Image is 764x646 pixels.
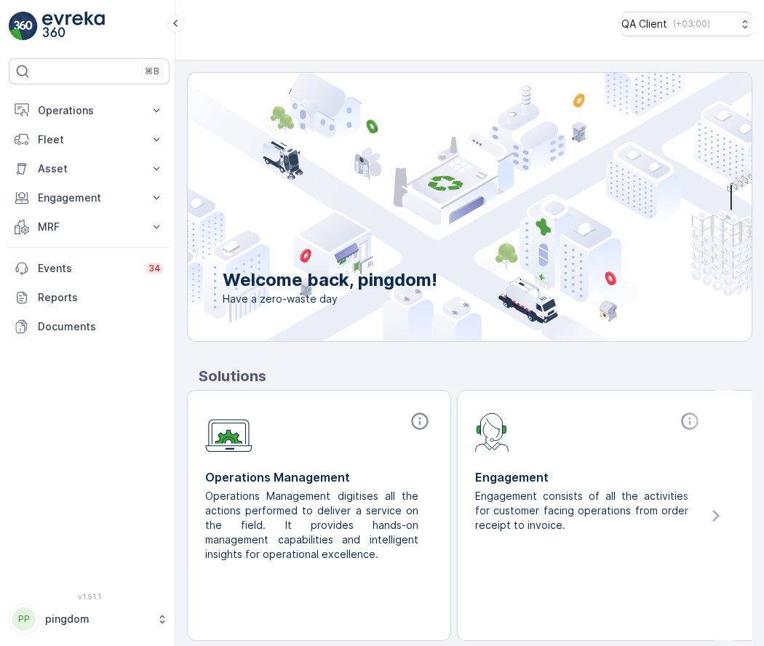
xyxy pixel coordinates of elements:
p: Welcome back, pingdom! [223,268,437,292]
button: PPpingdom [9,604,170,634]
span: Have a zero-waste day [223,292,437,306]
p: ( +03:00 ) [673,18,710,30]
img: logo [9,12,38,41]
p: Operations Management [205,468,433,486]
button: Fleet [9,125,170,154]
p: Operations Management digitises all the actions performed to deliver a service on the field. It p... [205,489,421,562]
img: module-icon [205,411,252,452]
button: Operations [9,96,170,125]
img: city illustration [122,73,752,341]
p: pingdom [45,612,149,626]
button: Asset [9,154,170,183]
button: Engagement [9,183,170,212]
p: Asset [38,161,140,176]
p: Operations [38,103,140,118]
p: Engagement [38,191,140,205]
p: Engagement [475,468,703,486]
p: MRF [38,220,140,234]
p: Reports [38,290,164,305]
img: module-icon [475,411,509,452]
p: Fleet [38,132,140,147]
p: QA Client [621,17,667,31]
button: MRF [9,212,170,242]
p: Engagement consists of all the activities for customer facing operations from order receipt to in... [475,489,691,533]
img: logo_light-DOdMpM7g.png [42,12,105,41]
a: Documents [9,312,170,341]
a: Reports [9,283,170,312]
button: QA Client(+03:00) [621,12,752,36]
div: PP [12,607,36,631]
span: v 1.51.1 [9,592,170,601]
p: 34 [148,263,161,274]
p: Documents [38,319,164,334]
a: Events34 [9,254,170,283]
p: Solutions [199,365,752,387]
p: Events [38,261,137,276]
p: ⌘B [145,65,159,77]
